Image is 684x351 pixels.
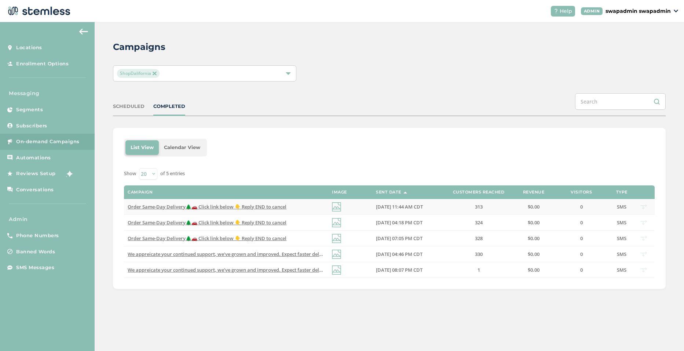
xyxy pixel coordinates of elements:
[528,203,539,210] span: $0.00
[614,267,629,273] label: SMS
[617,251,626,257] span: SMS
[617,219,626,226] span: SMS
[113,103,145,110] div: SCHEDULED
[580,219,583,226] span: 0
[16,154,51,162] span: Automations
[128,235,286,242] span: Order Same-Day Delivery🌲🚗 Click link below 👇 Reply END to cancel
[446,251,512,257] label: 330
[61,166,76,181] img: glitter-stars-b7820f95.gif
[475,203,483,210] span: 313
[332,234,341,243] img: icon-img-d887fa0c.svg
[581,7,603,15] div: ADMIN
[453,190,505,195] label: Customers Reached
[16,232,59,239] span: Phone Numbers
[519,267,548,273] label: $0.00
[128,235,325,242] label: Order Same-Day Delivery🌲🚗 Click link below 👇 Reply END to cancel
[332,202,341,211] img: icon-img-d887fa0c.svg
[376,267,423,273] span: [DATE] 08:07 PM CDT
[647,316,684,351] iframe: Chat Widget
[16,248,55,256] span: Banned Words
[617,267,626,273] span: SMS
[125,140,159,155] li: List View
[556,267,607,273] label: 0
[554,9,558,13] img: icon-help-white-03924b79.svg
[575,93,666,110] input: Search
[580,203,583,210] span: 0
[376,203,423,210] span: [DATE] 11:44 AM CDT
[617,203,626,210] span: SMS
[616,190,628,195] label: Type
[376,235,423,242] span: [DATE] 07:05 PM CDT
[16,186,54,193] span: Conversations
[571,190,592,195] label: Visitors
[376,204,438,210] label: 08/23/2025 11:44 AM CDT
[617,235,626,242] span: SMS
[475,251,483,257] span: 330
[16,60,69,68] span: Enrollment Options
[519,204,548,210] label: $0.00
[332,218,341,227] img: icon-img-d887fa0c.svg
[446,204,512,210] label: 313
[128,220,325,226] label: Order Same-Day Delivery🌲🚗 Click link below 👇 Reply END to cancel
[614,235,629,242] label: SMS
[376,219,423,226] span: [DATE] 04:18 PM CDT
[128,251,626,257] span: We appreicate your continued support, we’ve grown and improved. Expect faster delivery, more driv...
[16,106,43,113] span: Segments
[16,170,56,177] span: Reviews Setup
[153,103,185,110] div: COMPLETED
[519,251,548,257] label: $0.00
[519,235,548,242] label: $0.00
[16,138,80,145] span: On-demand Campaigns
[446,267,512,273] label: 1
[332,265,341,275] img: icon-img-d887fa0c.svg
[580,235,583,242] span: 0
[528,219,539,226] span: $0.00
[606,7,671,15] p: swapadmin swapadmin
[446,235,512,242] label: 328
[332,190,347,195] label: Image
[128,190,153,195] label: Campaign
[475,219,483,226] span: 324
[556,251,607,257] label: 0
[160,170,185,177] label: of 5 entries
[79,29,88,35] img: icon-arrow-back-accent-c549486e.svg
[403,192,407,193] img: icon-sort-1e1d7615.svg
[475,235,483,242] span: 328
[580,267,583,273] span: 0
[614,251,629,257] label: SMS
[153,72,156,75] img: icon-close-accent-8a337256.svg
[560,7,572,15] span: Help
[376,235,438,242] label: 08/17/2025 07:05 PM CDT
[159,140,205,155] li: Calendar View
[128,204,325,210] label: Order Same-Day Delivery🌲🚗 Click link below 👇 Reply END to cancel
[16,264,54,271] span: SMS Messages
[332,250,341,259] img: icon-img-d887fa0c.svg
[528,267,539,273] span: $0.00
[16,44,42,51] span: Locations
[523,190,545,195] label: Revenue
[580,251,583,257] span: 0
[614,220,629,226] label: SMS
[376,251,438,257] label: 08/12/2025 04:46 PM CDT
[376,220,438,226] label: 08/19/2025 04:18 PM CDT
[556,220,607,226] label: 0
[528,251,539,257] span: $0.00
[128,203,286,210] span: Order Same-Day Delivery🌲🚗 Click link below 👇 Reply END to cancel
[478,267,480,273] span: 1
[556,204,607,210] label: 0
[528,235,539,242] span: $0.00
[113,40,165,54] h2: Campaigns
[556,235,607,242] label: 0
[519,220,548,226] label: $0.00
[614,204,629,210] label: SMS
[117,69,159,78] span: ShopDalifornia
[16,122,47,130] span: Subscribers
[124,170,136,177] label: Show
[128,267,325,273] label: We appreicate your continued support, we’ve grown and improved. Expect faster delivery, more driv...
[376,267,438,273] label: 08/11/2025 08:07 PM CDT
[674,10,678,12] img: icon_down-arrow-small-66adaf34.svg
[446,220,512,226] label: 324
[376,251,423,257] span: [DATE] 04:46 PM CDT
[128,267,626,273] span: We appreicate your continued support, we’ve grown and improved. Expect faster delivery, more driv...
